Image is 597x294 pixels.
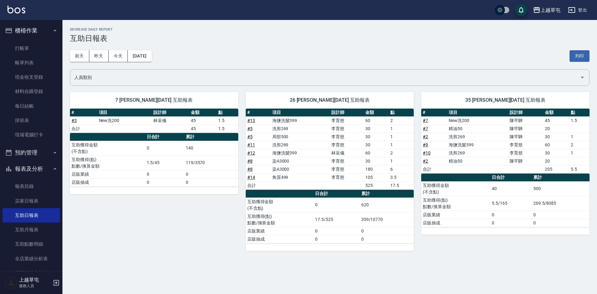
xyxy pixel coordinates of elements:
[271,157,330,165] td: 染A3000
[313,190,360,198] th: 日合計
[569,109,590,117] th: 點
[89,50,109,62] button: 昨天
[313,212,360,227] td: 17.5/525
[423,134,428,139] a: #2
[360,190,414,198] th: 累計
[423,126,428,131] a: #7
[360,227,414,235] td: 0
[364,125,389,133] td: 30
[97,116,152,125] td: New洗200
[2,22,60,39] button: 櫃檯作業
[490,181,531,196] td: 40
[70,155,145,170] td: 互助獲得(點) 點數/換算金額
[423,150,431,155] a: #10
[543,109,569,117] th: 金額
[447,157,508,165] td: 精油50
[330,133,364,141] td: 李育慈
[490,219,531,227] td: 0
[217,116,238,125] td: 1.5
[330,165,364,173] td: 李育慈
[246,190,414,243] table: a dense table
[19,277,51,283] h5: 上越草屯
[490,211,531,219] td: 0
[247,159,253,164] a: #8
[246,109,414,190] table: a dense table
[145,155,184,170] td: 1.5/45
[360,235,414,243] td: 0
[2,145,60,161] button: 預約管理
[508,149,543,157] td: 李育慈
[2,113,60,128] a: 排班表
[70,34,590,43] h3: 互助日報表
[423,159,428,164] a: #2
[271,141,330,149] td: 洗剪269
[569,149,590,157] td: 1
[313,227,360,235] td: 0
[389,116,414,125] td: 2
[570,50,590,62] button: 列印
[2,208,60,223] a: 互助日報表
[330,116,364,125] td: 李育慈
[364,141,389,149] td: 30
[184,170,238,178] td: 0
[389,173,414,181] td: 3.5
[421,109,447,117] th: #
[145,133,184,141] th: 日合計
[70,141,145,155] td: 互助獲得金額 (不含點)
[2,161,60,177] button: 報表及分析
[2,179,60,194] a: 報表目錄
[508,157,543,165] td: 陳芊驊
[389,181,414,189] td: 17.5
[246,198,313,212] td: 互助獲得金額 (不含點)
[364,173,389,181] td: 105
[247,142,255,147] a: #11
[109,50,128,62] button: 今天
[508,133,543,141] td: 陳芊驊
[2,128,60,142] a: 現場電腦打卡
[360,198,414,212] td: 620
[2,70,60,84] a: 現金收支登錄
[2,194,60,208] a: 店家日報表
[70,50,89,62] button: 前天
[145,178,184,186] td: 0
[184,155,238,170] td: 119/3570
[271,116,330,125] td: 海鹽洗髮399
[128,50,151,62] button: [DATE]
[271,133,330,141] td: 局部500
[271,165,330,173] td: 染A3000
[97,109,152,117] th: 項目
[330,125,364,133] td: 李育慈
[152,116,189,125] td: 林采儀
[70,109,97,117] th: #
[70,109,238,133] table: a dense table
[184,141,238,155] td: 140
[246,109,271,117] th: #
[577,72,587,82] button: Open
[184,178,238,186] td: 0
[70,125,97,133] td: 合計
[447,133,508,141] td: 洗剪269
[447,141,508,149] td: 海鹽洗髮399
[364,149,389,157] td: 60
[515,4,527,16] button: save
[271,125,330,133] td: 洗剪269
[70,178,145,186] td: 店販抽成
[2,99,60,113] a: 每日結帳
[184,133,238,141] th: 累計
[565,4,590,16] button: 登出
[2,237,60,251] a: 互助點數明細
[490,196,531,211] td: 5.5/165
[19,283,51,289] p: 服務人員
[543,116,569,125] td: 45
[271,173,330,181] td: 角質499
[421,174,590,227] table: a dense table
[364,181,389,189] td: 525
[246,227,313,235] td: 店販業績
[271,149,330,157] td: 海鹽洗髮399
[543,133,569,141] td: 30
[189,125,217,133] td: 45
[364,157,389,165] td: 30
[247,150,255,155] a: #12
[389,133,414,141] td: 1
[532,174,590,182] th: 累計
